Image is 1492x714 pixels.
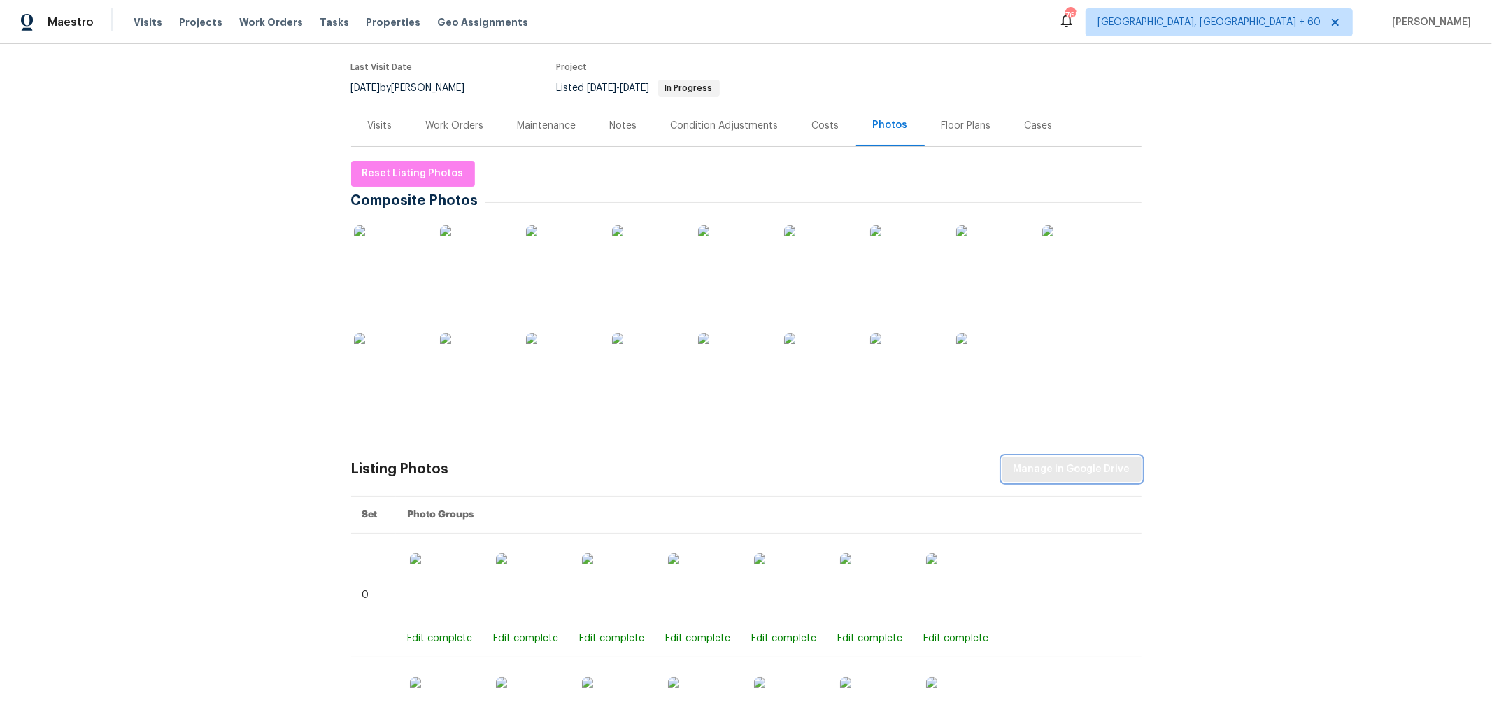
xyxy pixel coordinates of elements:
span: Reset Listing Photos [362,165,464,183]
span: - [588,83,650,93]
div: Floor Plans [942,119,991,133]
th: Photo Groups [396,497,1142,534]
div: 765 [1065,8,1075,22]
span: Tasks [320,17,349,27]
div: Condition Adjustments [671,119,779,133]
div: Edit complete [579,631,644,645]
span: Listed [557,83,720,93]
div: by [PERSON_NAME] [351,80,482,97]
div: Listing Photos [351,462,449,476]
div: Edit complete [751,631,816,645]
th: Set [351,497,396,534]
span: [DATE] [588,83,617,93]
span: Last Visit Date [351,63,413,71]
div: Photos [873,118,908,132]
div: Visits [368,119,392,133]
div: Notes [610,119,637,133]
div: Cases [1025,119,1053,133]
div: Edit complete [837,631,902,645]
td: 0 [351,534,396,657]
span: Maestro [48,15,94,29]
div: Edit complete [665,631,730,645]
span: Work Orders [239,15,303,29]
span: Composite Photos [351,194,485,208]
div: Edit complete [923,631,988,645]
span: [GEOGRAPHIC_DATA], [GEOGRAPHIC_DATA] + 60 [1097,15,1321,29]
div: Costs [812,119,839,133]
span: Projects [179,15,222,29]
button: Reset Listing Photos [351,161,475,187]
span: Geo Assignments [437,15,528,29]
span: [PERSON_NAME] [1386,15,1471,29]
span: In Progress [660,84,718,92]
div: Edit complete [407,631,472,645]
div: Maintenance [518,119,576,133]
span: Manage in Google Drive [1014,461,1130,478]
span: Properties [366,15,420,29]
span: Visits [134,15,162,29]
span: [DATE] [351,83,381,93]
span: [DATE] [620,83,650,93]
button: Manage in Google Drive [1002,457,1142,483]
div: Edit complete [493,631,558,645]
span: Project [557,63,588,71]
div: Work Orders [426,119,484,133]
